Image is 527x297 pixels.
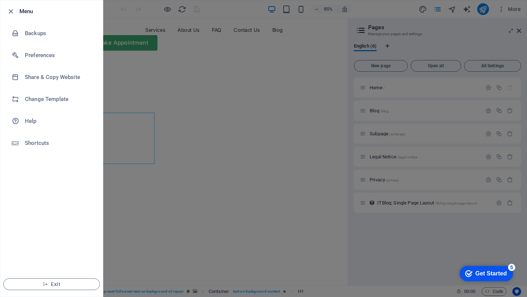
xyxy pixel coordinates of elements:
[25,139,93,147] h6: Shortcuts
[25,95,93,104] h6: Change Template
[25,117,93,125] h6: Help
[6,4,59,19] div: Get Started 5 items remaining, 0% complete
[25,73,93,82] h6: Share & Copy Website
[0,110,103,132] a: Help
[10,281,94,287] span: Exit
[25,51,93,60] h6: Preferences
[3,278,100,290] button: Exit
[22,8,53,15] div: Get Started
[19,7,97,16] h6: Menu
[25,29,93,38] h6: Backups
[54,1,61,9] div: 5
